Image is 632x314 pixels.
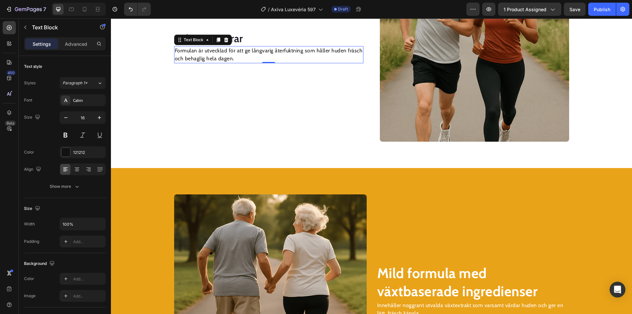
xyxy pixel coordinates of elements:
[24,165,42,174] div: Align
[24,276,34,282] div: Color
[73,276,104,282] div: Add...
[32,23,88,31] p: Text Block
[24,259,56,268] div: Background
[594,6,610,13] div: Publish
[338,6,348,12] span: Draft
[588,3,616,16] button: Publish
[5,121,16,126] div: Beta
[271,6,316,13] span: Axiva Luxevéria 597
[43,5,46,13] p: 7
[24,221,35,227] div: Width
[498,3,561,16] button: 1 product assigned
[24,149,34,155] div: Color
[266,246,427,281] strong: Mild formula med växtbaserade ingredienser
[63,80,88,86] span: Paragraph 1*
[24,204,41,213] div: Size
[24,113,41,122] div: Size
[111,18,632,314] iframe: Design area
[24,239,39,244] div: Padding
[24,80,36,86] div: Styles
[24,97,32,103] div: Font
[3,3,49,16] button: 7
[569,7,580,12] span: Save
[6,70,16,75] div: 450
[73,150,104,156] div: 121212
[24,293,36,299] div: Image
[33,41,51,47] p: Settings
[24,181,106,192] button: Show more
[504,6,546,13] span: 1 product assigned
[24,64,42,70] div: Text style
[73,239,104,245] div: Add...
[124,3,151,16] div: Undo/Redo
[564,3,586,16] button: Save
[266,283,458,299] p: Innehåller noggrant utvalda växtextrakt som varsamt vårdar huden och ger en lätt, fräsch känsla.
[268,6,270,13] span: /
[50,183,80,190] div: Show more
[60,218,105,230] input: Auto
[73,293,104,299] div: Add...
[73,98,104,103] div: Cabin
[610,282,625,298] div: Open Intercom Messenger
[60,77,106,89] button: Paragraph 1*
[65,41,87,47] p: Advanced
